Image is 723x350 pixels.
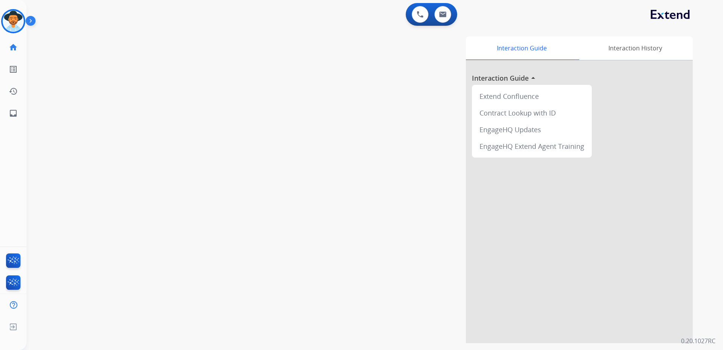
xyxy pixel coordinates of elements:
mat-icon: home [9,43,18,52]
div: Contract Lookup with ID [475,105,589,121]
mat-icon: inbox [9,109,18,118]
mat-icon: history [9,87,18,96]
p: 0.20.1027RC [681,336,715,345]
mat-icon: list_alt [9,65,18,74]
div: Interaction History [577,36,693,60]
div: Interaction Guide [466,36,577,60]
div: EngageHQ Extend Agent Training [475,138,589,155]
div: Extend Confluence [475,88,589,105]
div: EngageHQ Updates [475,121,589,138]
img: avatar [3,11,24,32]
